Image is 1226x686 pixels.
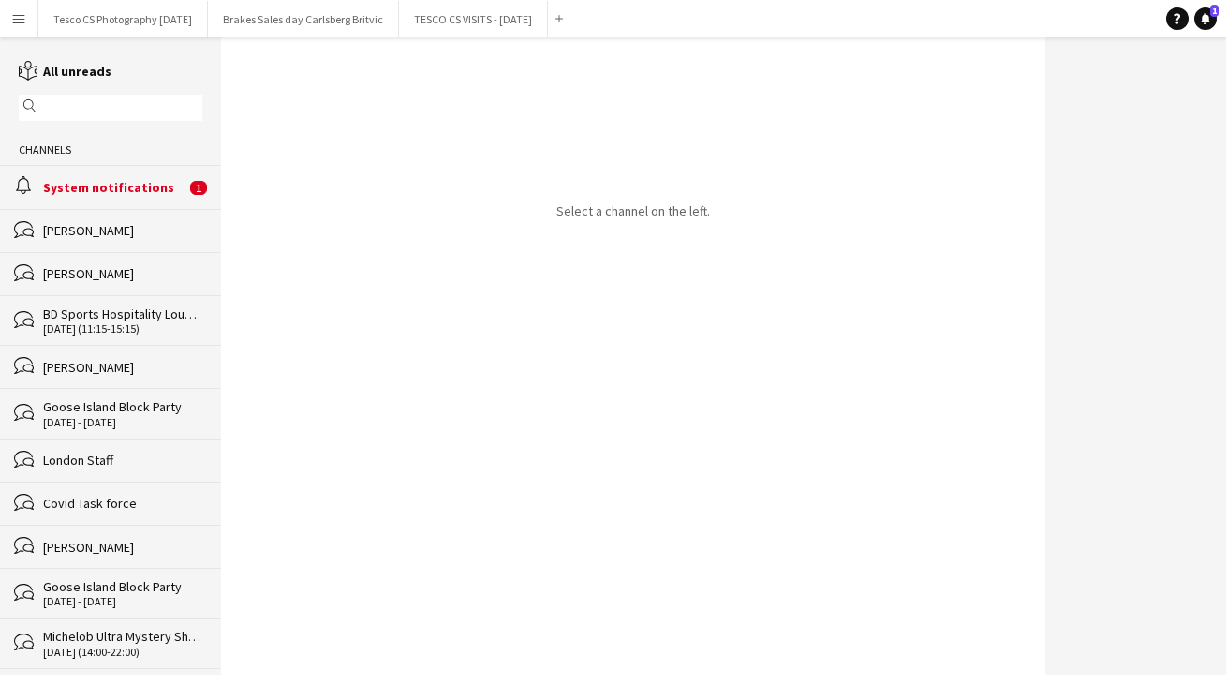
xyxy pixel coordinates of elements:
div: [DATE] - [DATE] [43,595,202,608]
div: [PERSON_NAME] [43,359,202,376]
a: 1 [1194,7,1217,30]
div: Covid Task force [43,495,202,512]
div: [PERSON_NAME] [43,222,202,239]
div: [PERSON_NAME] [43,265,202,282]
div: [DATE] - [DATE] [43,416,202,429]
div: Michelob Ultra Mystery Shops [43,628,202,645]
span: 1 [190,181,207,195]
div: Goose Island Block Party [43,398,202,415]
div: Goose Island Block Party [43,578,202,595]
div: London Staff [43,452,202,469]
div: BD Sports Hospitality Lounges [43,306,202,322]
div: [DATE] (11:15-15:15) [43,322,202,336]
div: [PERSON_NAME] [43,539,202,556]
p: Select a channel on the left. [556,202,710,219]
div: System notifications [43,179,185,196]
button: TESCO CS VISITS - [DATE] [399,1,548,37]
a: All unreads [19,63,111,80]
span: 1 [1210,5,1219,17]
button: Brakes Sales day Carlsberg Britvic [208,1,399,37]
button: Tesco CS Photography [DATE] [38,1,208,37]
div: [DATE] (14:00-22:00) [43,646,202,659]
